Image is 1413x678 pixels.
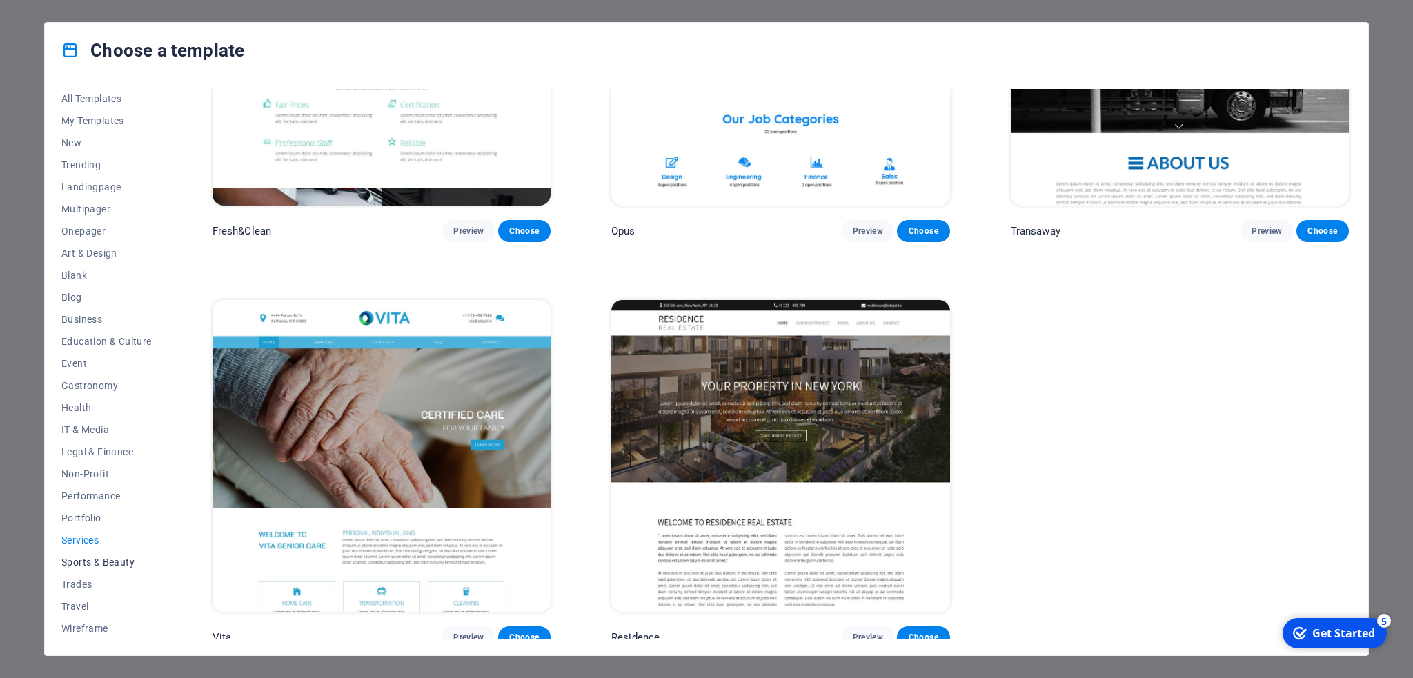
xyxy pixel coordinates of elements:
button: Travel [61,595,152,617]
button: Blog [61,286,152,308]
button: New [61,132,152,154]
span: Wireframe [61,623,152,634]
span: Business [61,314,152,325]
span: Choose [509,632,540,643]
span: IT & Media [61,424,152,435]
p: Residence [611,630,660,644]
span: Blog [61,292,152,303]
span: Preview [1252,226,1282,237]
span: Multipager [61,203,152,215]
span: Choose [509,226,540,237]
span: Event [61,358,152,369]
span: Legal & Finance [61,446,152,457]
span: All Templates [61,93,152,104]
span: Education & Culture [61,336,152,347]
button: Art & Design [61,242,152,264]
span: Preview [453,632,484,643]
button: Onepager [61,220,152,242]
button: Preview [842,626,894,648]
span: Preview [853,226,883,237]
button: Blank [61,264,152,286]
span: Preview [453,226,484,237]
p: Fresh&Clean [213,224,272,238]
span: Trades [61,579,152,590]
img: Residence [611,300,949,612]
button: Choose [498,626,551,648]
span: Choose [908,632,938,643]
span: Trending [61,159,152,170]
span: Services [61,535,152,546]
span: Health [61,402,152,413]
button: Landingpage [61,176,152,198]
p: Vita [213,630,232,644]
button: Trending [61,154,152,176]
span: Blank [61,270,152,281]
button: Services [61,529,152,551]
button: Business [61,308,152,330]
span: Sports & Beauty [61,557,152,568]
span: Travel [61,601,152,612]
p: Opus [611,224,635,238]
h4: Choose a template [61,39,244,61]
button: Trades [61,573,152,595]
button: Education & Culture [61,330,152,352]
span: Onepager [61,226,152,237]
button: Gastronomy [61,375,152,397]
button: Legal & Finance [61,441,152,463]
span: My Templates [61,115,152,126]
span: Non-Profit [61,468,152,479]
button: Preview [1241,220,1293,242]
span: New [61,137,152,148]
span: Art & Design [61,248,152,259]
button: Multipager [61,198,152,220]
span: Portfolio [61,512,152,524]
button: Non-Profit [61,463,152,485]
button: My Templates [61,110,152,132]
button: Choose [897,626,949,648]
span: Gastronomy [61,380,152,391]
button: Preview [842,220,894,242]
button: Sports & Beauty [61,551,152,573]
p: Transaway [1011,224,1060,238]
button: Preview [442,626,495,648]
div: Get Started [37,13,100,28]
button: All Templates [61,88,152,110]
button: IT & Media [61,419,152,441]
button: Performance [61,485,152,507]
span: Preview [853,632,883,643]
button: Choose [1296,220,1349,242]
span: Choose [908,226,938,237]
button: Health [61,397,152,419]
button: Wireframe [61,617,152,639]
img: Vita [213,300,551,612]
button: Event [61,352,152,375]
div: 5 [102,1,116,15]
button: Preview [442,220,495,242]
span: Landingpage [61,181,152,192]
button: Portfolio [61,507,152,529]
span: Choose [1307,226,1338,237]
button: Choose [498,220,551,242]
span: Performance [61,490,152,501]
div: Get Started 5 items remaining, 0% complete [8,6,112,36]
button: Choose [897,220,949,242]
